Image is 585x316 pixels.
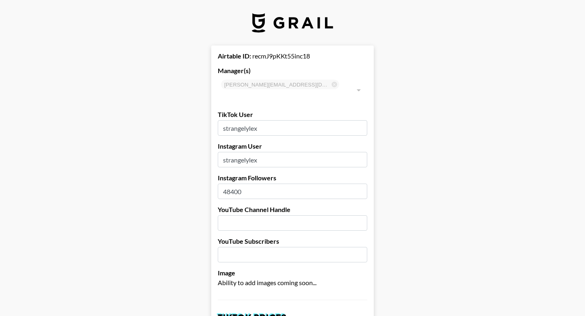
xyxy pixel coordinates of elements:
[218,206,367,214] label: YouTube Channel Handle
[218,110,367,119] label: TikTok User
[218,174,367,182] label: Instagram Followers
[218,142,367,150] label: Instagram User
[218,52,251,60] strong: Airtable ID:
[218,279,316,286] span: Ability to add images coming soon...
[218,269,367,277] label: Image
[218,52,367,60] div: recmJ9pKKt55inc18
[252,13,333,32] img: Grail Talent Logo
[218,67,367,75] label: Manager(s)
[218,237,367,245] label: YouTube Subscribers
